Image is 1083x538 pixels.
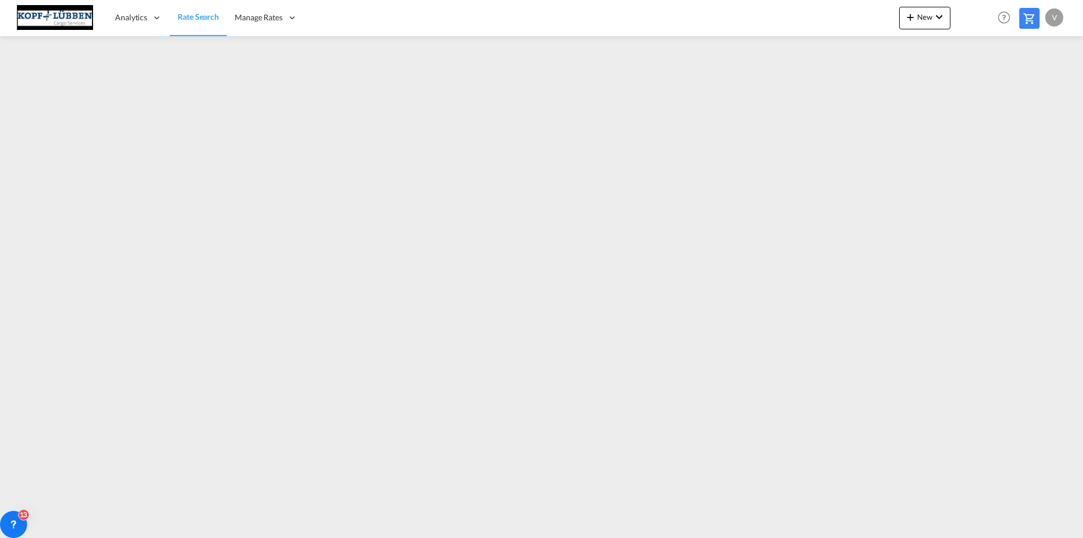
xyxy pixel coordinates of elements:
[235,12,283,23] span: Manage Rates
[932,10,946,24] md-icon: icon-chevron-down
[994,8,1019,28] div: Help
[17,5,93,30] img: 25cf3bb0aafc11ee9c4fdbd399af7748.JPG
[178,12,219,21] span: Rate Search
[904,12,946,21] span: New
[904,10,917,24] md-icon: icon-plus 400-fg
[899,7,950,29] button: icon-plus 400-fgNewicon-chevron-down
[994,8,1014,27] span: Help
[1045,8,1063,27] div: v
[115,12,147,23] span: Analytics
